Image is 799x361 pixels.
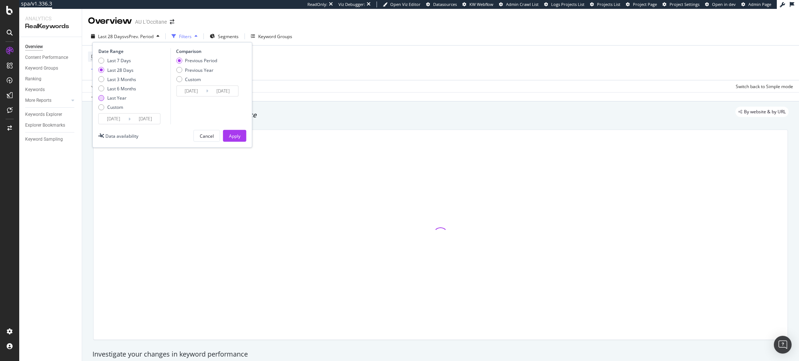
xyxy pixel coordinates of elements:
a: Keywords Explorer [25,111,77,118]
div: legacy label [735,107,789,117]
div: Filters [179,33,192,40]
div: More Reports [25,97,51,104]
span: Project Settings [670,1,699,7]
div: Investigate your changes in keyword performance [92,350,789,359]
div: Cancel [200,133,214,139]
div: Overview [88,15,132,27]
span: vs Prev. Period [124,33,154,40]
span: Logs Projects List [551,1,584,7]
a: Project Page [626,1,657,7]
div: Open Intercom Messenger [774,336,792,354]
span: Admin Crawl List [506,1,539,7]
div: Last 6 Months [98,86,136,92]
div: Comparison [176,48,240,54]
div: Viz Debugger: [338,1,365,7]
div: Last 6 Months [107,86,136,92]
a: KW Webflow [462,1,493,7]
span: By website & by URL [744,110,786,114]
span: Datasources [433,1,457,7]
div: Previous Period [185,57,217,64]
div: Content Performance [25,54,68,61]
div: Keyword Sampling [25,136,63,143]
div: Data availability [105,133,138,139]
button: Apply [223,130,246,142]
input: End Date [208,86,238,96]
div: Previous Year [176,67,217,73]
button: Filters [169,30,200,42]
span: Projects List [597,1,620,7]
div: Previous Year [185,67,213,73]
div: Analytics [25,15,76,22]
div: Custom [185,76,201,82]
div: Last 3 Months [107,76,136,82]
a: Admin Page [741,1,771,7]
a: Ranking [25,75,77,83]
span: Project Page [633,1,657,7]
button: Add Filter [88,65,118,74]
div: Custom [107,104,123,110]
div: Ranking [25,75,41,83]
a: Overview [25,43,77,51]
button: Segments [207,30,242,42]
div: Overview [25,43,43,51]
div: ReadOnly: [307,1,327,7]
div: Custom [176,76,217,82]
div: Last 7 Days [107,57,131,64]
a: Logs Projects List [544,1,584,7]
span: Admin Page [748,1,771,7]
div: Last 28 Days [107,67,134,73]
span: Open Viz Editor [390,1,421,7]
a: More Reports [25,97,69,104]
div: Keyword Groups [25,64,58,72]
button: Switch back to Simple mode [733,80,793,92]
div: Last 3 Months [98,76,136,82]
input: End Date [131,114,160,124]
a: Keywords [25,86,77,94]
button: Cancel [193,130,220,142]
div: RealKeywords [25,22,76,31]
div: Keyword Groups [258,33,292,40]
a: Projects List [590,1,620,7]
div: Explorer Bookmarks [25,121,65,129]
div: Last 7 Days [98,57,136,64]
a: Keyword Sampling [25,136,77,143]
div: Keywords Explorer [25,111,62,118]
span: Segments [218,33,239,40]
a: Content Performance [25,54,77,61]
a: Explorer Bookmarks [25,121,77,129]
a: Datasources [426,1,457,7]
a: Open Viz Editor [383,1,421,7]
div: Apply [229,133,240,139]
button: Last 28 DaysvsPrev. Period [88,30,162,42]
div: Last Year [98,95,136,101]
span: Last 28 Days [98,33,124,40]
div: Last 28 Days [98,67,136,73]
span: Open in dev [712,1,736,7]
div: Previous Period [176,57,217,64]
div: Last Year [107,95,127,101]
a: Open in dev [705,1,736,7]
div: AU L'Occitane [135,18,167,26]
div: Custom [98,104,136,110]
div: Keywords [25,86,45,94]
a: Admin Crawl List [499,1,539,7]
button: Keyword Groups [248,30,295,42]
input: Start Date [99,114,128,124]
a: Keyword Groups [25,64,77,72]
div: Date Range [98,48,169,54]
span: Device [91,53,105,60]
div: Switch back to Simple mode [736,83,793,90]
button: Apply [88,80,109,92]
span: KW Webflow [469,1,493,7]
div: arrow-right-arrow-left [170,19,174,24]
a: Project Settings [663,1,699,7]
input: Start Date [176,86,206,96]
